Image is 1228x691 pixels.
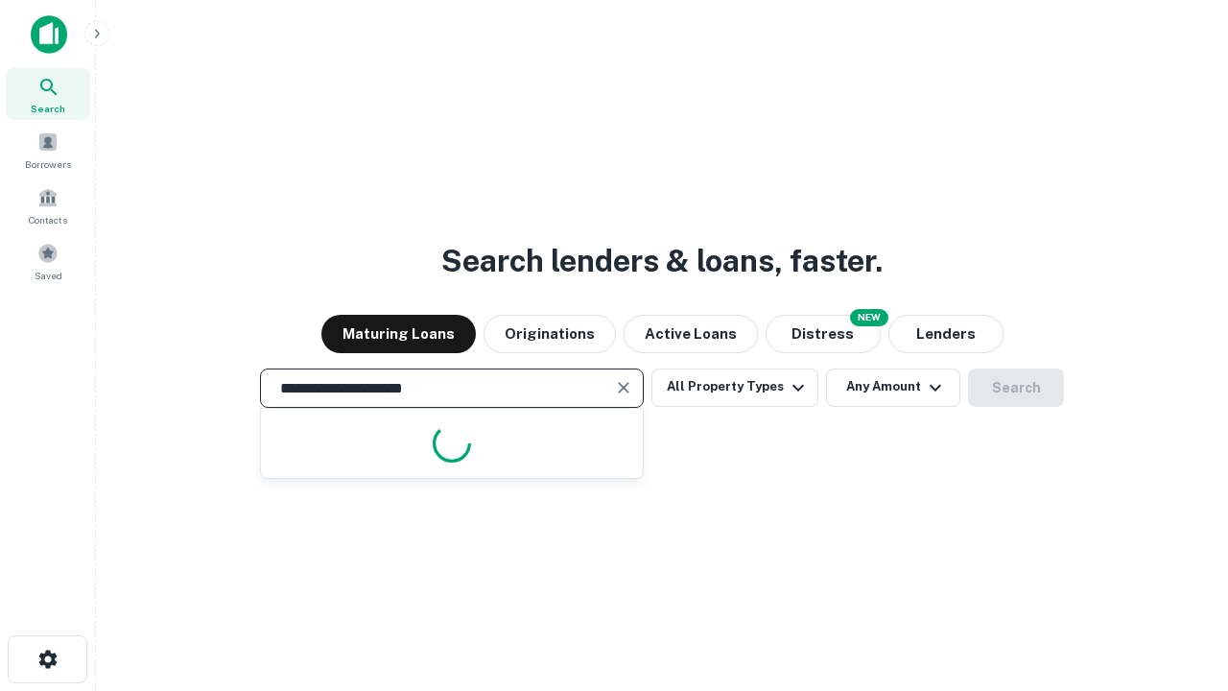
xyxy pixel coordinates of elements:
iframe: Chat Widget [1132,537,1228,630]
button: Any Amount [826,369,960,407]
button: Lenders [888,315,1004,353]
span: Search [31,101,65,116]
span: Borrowers [25,156,71,172]
a: Contacts [6,179,90,231]
h3: Search lenders & loans, faster. [441,238,883,284]
div: NEW [850,309,888,326]
span: Contacts [29,212,67,227]
a: Saved [6,235,90,287]
button: All Property Types [651,369,818,407]
button: Search distressed loans with lien and other non-mortgage details. [766,315,881,353]
button: Maturing Loans [321,315,476,353]
a: Search [6,68,90,120]
span: Saved [35,268,62,283]
a: Borrowers [6,124,90,176]
button: Clear [610,374,637,401]
img: capitalize-icon.png [31,15,67,54]
button: Active Loans [624,315,758,353]
button: Originations [484,315,616,353]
